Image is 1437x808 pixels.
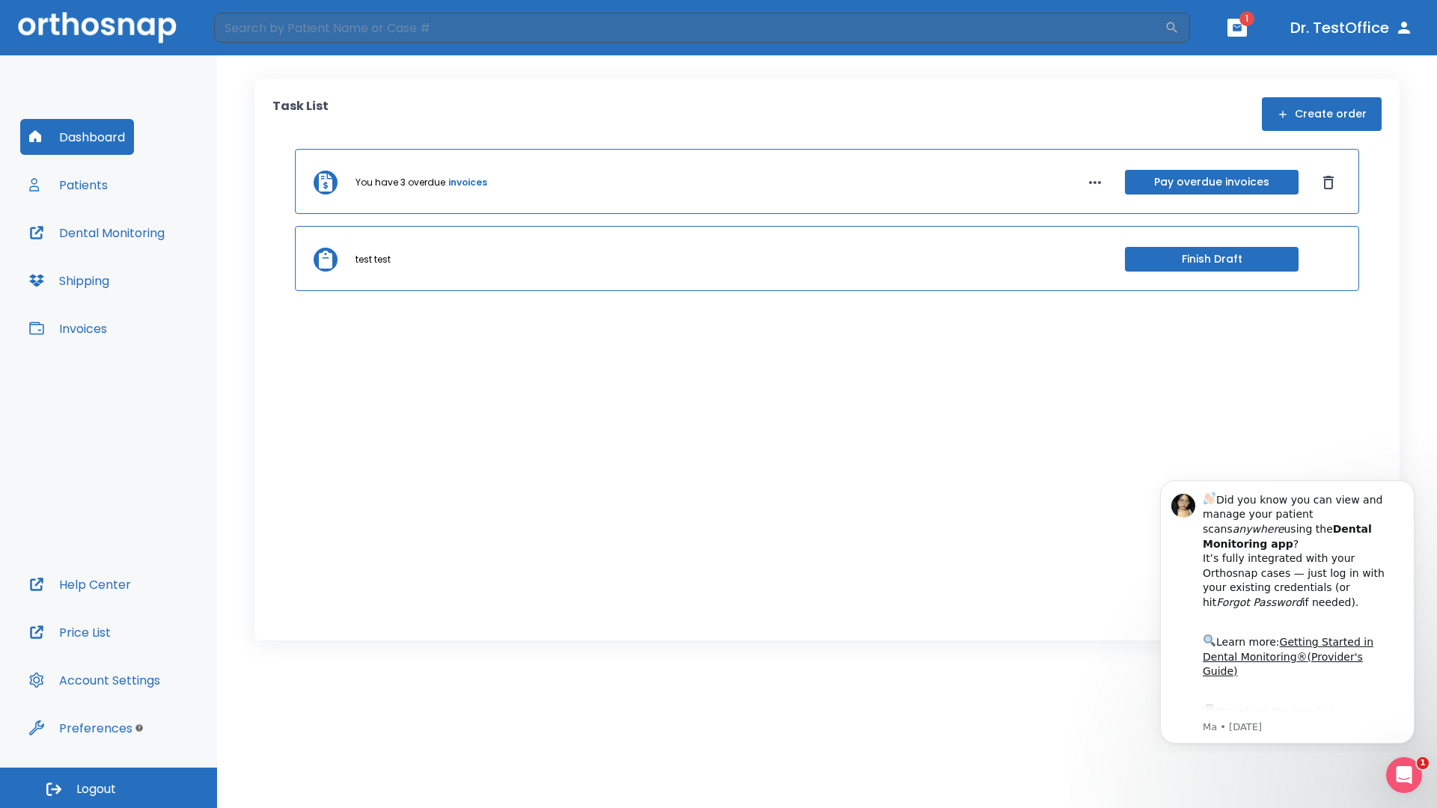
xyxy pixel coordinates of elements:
[1125,170,1299,195] button: Pay overdue invoices
[65,254,254,267] p: Message from Ma, sent 5w ago
[65,235,254,311] div: Download the app: | ​ Let us know if you need help getting started!
[20,310,116,346] button: Invoices
[20,263,118,299] button: Shipping
[20,662,169,698] button: Account Settings
[1386,757,1422,793] iframe: Intercom live chat
[132,721,146,735] div: Tooltip anchor
[214,13,1165,43] input: Search by Patient Name or Case #
[20,167,117,203] button: Patients
[1284,14,1419,41] button: Dr. TestOffice
[1317,171,1340,195] button: Dismiss
[20,710,141,746] button: Preferences
[1417,757,1429,769] span: 1
[448,176,487,189] a: invoices
[1138,467,1437,753] iframe: Intercom notifications message
[1239,11,1254,26] span: 1
[20,119,134,155] button: Dashboard
[18,12,177,43] img: Orthosnap
[1262,97,1382,131] button: Create order
[356,253,391,266] p: test test
[65,239,198,266] a: App Store
[272,97,329,131] p: Task List
[254,23,266,35] button: Dismiss notification
[20,215,174,251] button: Dental Monitoring
[1125,247,1299,272] button: Finish Draft
[20,566,140,602] button: Help Center
[76,781,116,798] span: Logout
[356,176,445,189] p: You have 3 overdue
[20,614,120,650] button: Price List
